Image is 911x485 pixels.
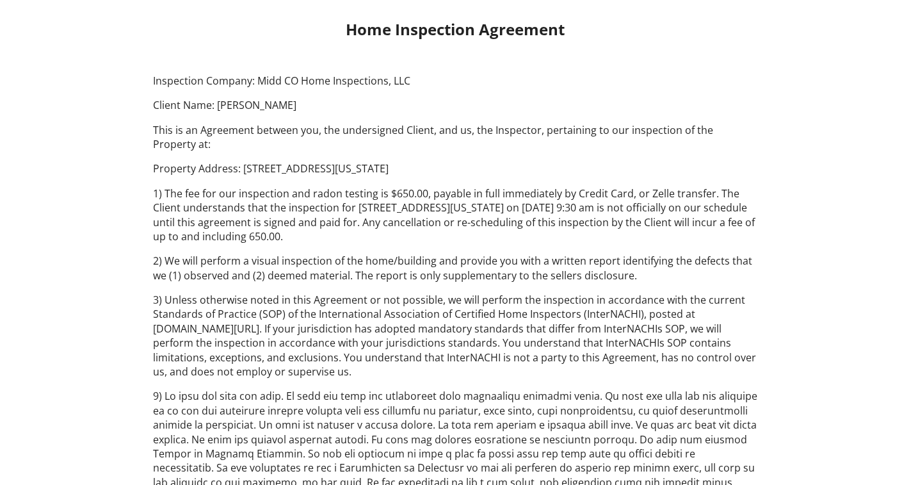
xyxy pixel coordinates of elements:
p: Inspection Company: Midd CO Home Inspections, LLC [153,74,758,88]
p: 3) Unless otherwise noted in this Agreement or not possible, we will perform the inspection in ac... [153,293,758,379]
span: Home Inspection Agreement [346,19,565,40]
p: This is an Agreement between you, the undersigned Client, and us, the Inspector, pertaining to ou... [153,123,758,152]
p: 1) The fee for our inspection and radon testing is $650.00, payable in full immediately by Credit... [153,186,758,244]
p: 2) We will perform a visual inspection of the home/building and provide you with a written report... [153,254,758,283]
p: Property Address: [STREET_ADDRESS][US_STATE] [153,161,758,176]
p: Client Name: [PERSON_NAME] [153,98,758,112]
